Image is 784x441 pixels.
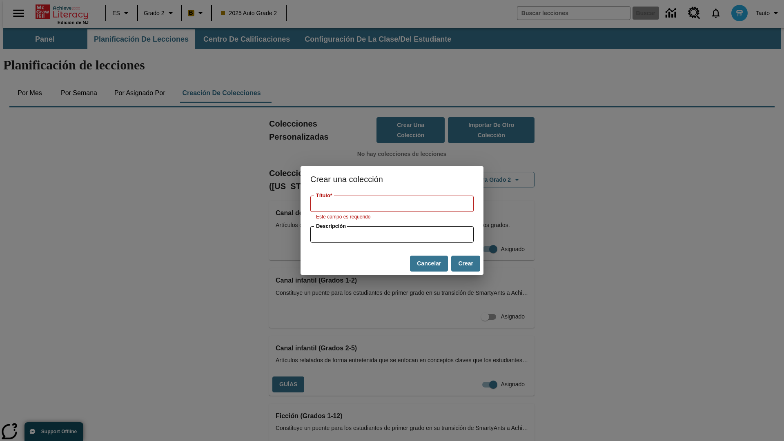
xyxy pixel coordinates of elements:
button: Cancelar [410,256,448,272]
h2: Crear una colección [301,166,483,192]
label: Descripción [316,223,346,230]
button: Crear [451,256,480,272]
p: Este campo es requerido [316,213,468,221]
label: Tí­tulo [316,192,332,199]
